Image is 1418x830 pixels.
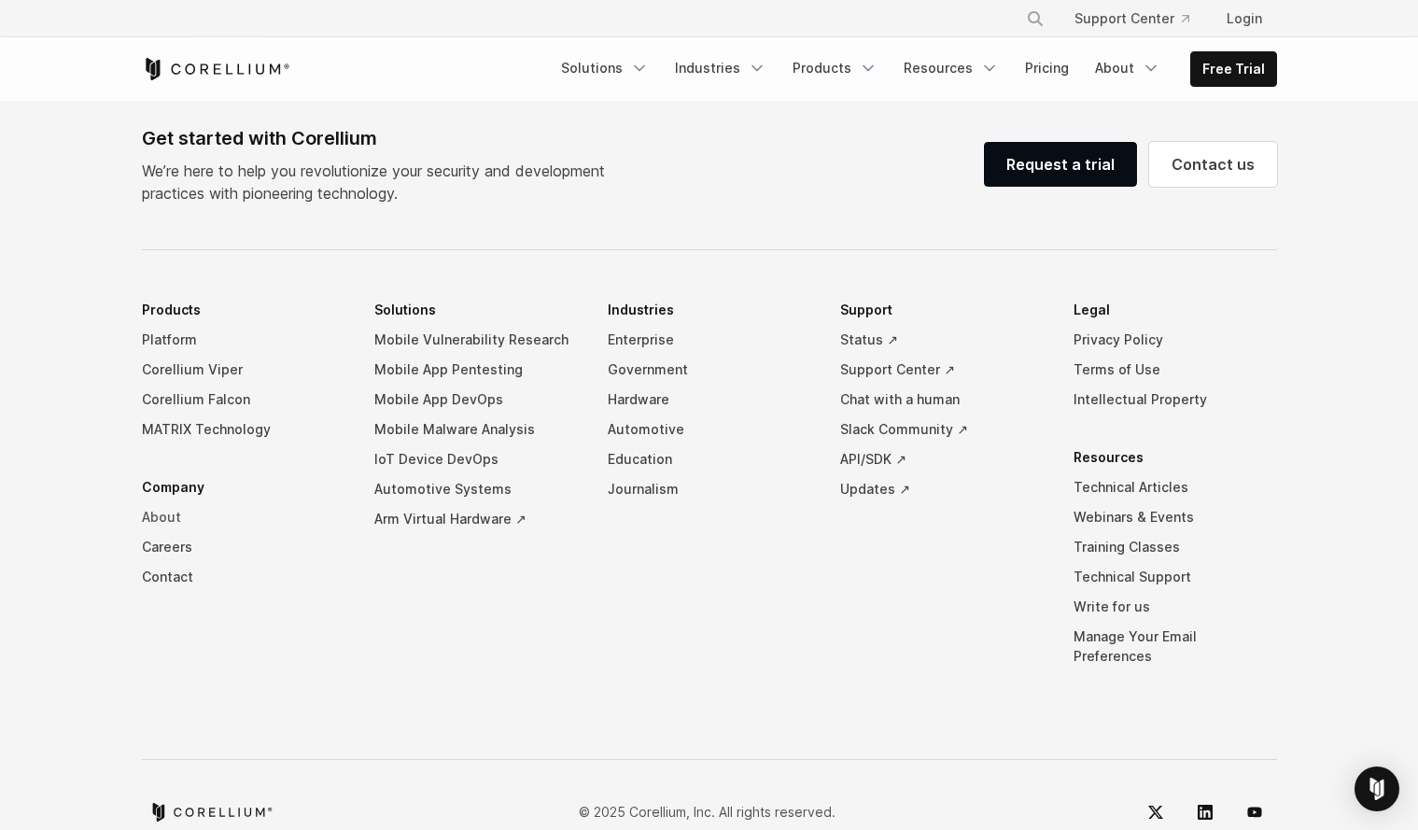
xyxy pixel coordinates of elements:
[1149,142,1277,187] a: Contact us
[142,385,345,415] a: Corellium Falcon
[1074,562,1277,592] a: Technical Support
[608,444,811,474] a: Education
[781,51,889,85] a: Products
[374,504,578,534] a: Arm Virtual Hardware ↗
[1014,51,1080,85] a: Pricing
[608,355,811,385] a: Government
[1074,325,1277,355] a: Privacy Policy
[142,415,345,444] a: MATRIX Technology
[1018,2,1052,35] button: Search
[550,51,1277,87] div: Navigation Menu
[374,385,578,415] a: Mobile App DevOps
[1074,592,1277,622] a: Write for us
[142,532,345,562] a: Careers
[374,325,578,355] a: Mobile Vulnerability Research
[142,502,345,532] a: About
[374,355,578,385] a: Mobile App Pentesting
[1074,502,1277,532] a: Webinars & Events
[1004,2,1277,35] div: Navigation Menu
[892,51,1010,85] a: Resources
[664,51,778,85] a: Industries
[579,802,835,822] p: © 2025 Corellium, Inc. All rights reserved.
[840,325,1044,355] a: Status ↗
[840,385,1044,415] a: Chat with a human
[374,474,578,504] a: Automotive Systems
[142,124,620,152] div: Get started with Corellium
[1074,532,1277,562] a: Training Classes
[608,325,811,355] a: Enterprise
[1074,622,1277,671] a: Manage Your Email Preferences
[149,803,274,822] a: Corellium home
[1074,385,1277,415] a: Intellectual Property
[840,415,1044,444] a: Slack Community ↗
[608,474,811,504] a: Journalism
[984,142,1137,187] a: Request a trial
[608,415,811,444] a: Automotive
[142,562,345,592] a: Contact
[1074,355,1277,385] a: Terms of Use
[840,444,1044,474] a: API/SDK ↗
[142,325,345,355] a: Platform
[1212,2,1277,35] a: Login
[374,444,578,474] a: IoT Device DevOps
[840,474,1044,504] a: Updates ↗
[142,160,620,204] p: We’re here to help you revolutionize your security and development practices with pioneering tech...
[1355,767,1399,811] div: Open Intercom Messenger
[550,51,660,85] a: Solutions
[142,295,1277,699] div: Navigation Menu
[1060,2,1204,35] a: Support Center
[840,355,1044,385] a: Support Center ↗
[1084,51,1172,85] a: About
[142,58,290,80] a: Corellium Home
[1191,52,1276,86] a: Free Trial
[374,415,578,444] a: Mobile Malware Analysis
[1074,472,1277,502] a: Technical Articles
[142,355,345,385] a: Corellium Viper
[608,385,811,415] a: Hardware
